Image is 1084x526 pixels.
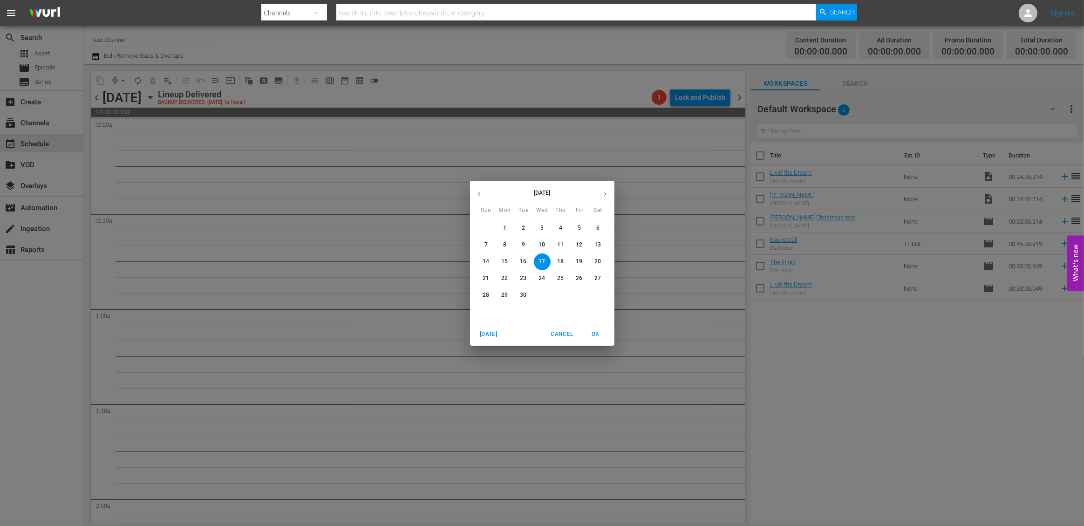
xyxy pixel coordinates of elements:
button: 17 [534,253,551,270]
button: 29 [497,287,513,304]
button: 30 [515,287,532,304]
p: 3 [540,224,544,232]
button: 22 [497,270,513,287]
button: Cancel [547,327,577,342]
button: Open Feedback Widget [1067,235,1084,291]
button: 3 [534,220,551,237]
p: 4 [559,224,562,232]
p: 28 [483,291,489,299]
span: Sat [590,206,607,215]
p: 22 [501,274,508,282]
button: 16 [515,253,532,270]
span: Cancel [551,329,573,339]
p: 17 [539,258,545,266]
p: 13 [594,241,601,249]
button: 12 [571,237,588,253]
span: menu [6,7,17,19]
button: 18 [552,253,569,270]
button: 23 [515,270,532,287]
span: Search [830,4,855,20]
button: 26 [571,270,588,287]
span: Sun [478,206,495,215]
button: 4 [552,220,569,237]
button: 20 [590,253,607,270]
span: Tue [515,206,532,215]
p: 10 [539,241,545,249]
p: 20 [594,258,601,266]
p: 8 [503,241,506,249]
p: 9 [522,241,525,249]
button: 19 [571,253,588,270]
button: 5 [571,220,588,237]
button: 6 [590,220,607,237]
button: 28 [478,287,495,304]
button: 21 [478,270,495,287]
p: 26 [576,274,582,282]
span: Thu [552,206,569,215]
button: 27 [590,270,607,287]
p: 30 [520,291,526,299]
button: 14 [478,253,495,270]
p: 2 [522,224,525,232]
button: 9 [515,237,532,253]
button: 13 [590,237,607,253]
button: 2 [515,220,532,237]
button: [DATE] [474,327,504,342]
p: 25 [557,274,564,282]
span: OK [585,329,607,339]
p: 11 [557,241,564,249]
button: 15 [497,253,513,270]
button: 25 [552,270,569,287]
p: 7 [484,241,488,249]
p: 19 [576,258,582,266]
button: OK [581,327,611,342]
p: 14 [483,258,489,266]
button: 11 [552,237,569,253]
button: 10 [534,237,551,253]
button: 8 [497,237,513,253]
a: Sign Out [1051,9,1075,17]
img: ans4CAIJ8jUAAAAAAAAAAAAAAAAAAAAAAAAgQb4GAAAAAAAAAAAAAAAAAAAAAAAAJMjXAAAAAAAAAAAAAAAAAAAAAAAAgAT5G... [22,2,67,24]
button: 24 [534,270,551,287]
p: 6 [596,224,600,232]
p: 15 [501,258,508,266]
p: 1 [503,224,506,232]
p: 16 [520,258,526,266]
p: 5 [578,224,581,232]
button: 1 [497,220,513,237]
span: Wed [534,206,551,215]
button: 7 [478,237,495,253]
span: Fri [571,206,588,215]
p: 29 [501,291,508,299]
p: 23 [520,274,526,282]
span: [DATE] [477,329,500,339]
span: Mon [497,206,513,215]
p: 21 [483,274,489,282]
p: 24 [539,274,545,282]
p: 12 [576,241,582,249]
p: 27 [594,274,601,282]
p: 18 [557,258,564,266]
p: [DATE] [488,189,596,197]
